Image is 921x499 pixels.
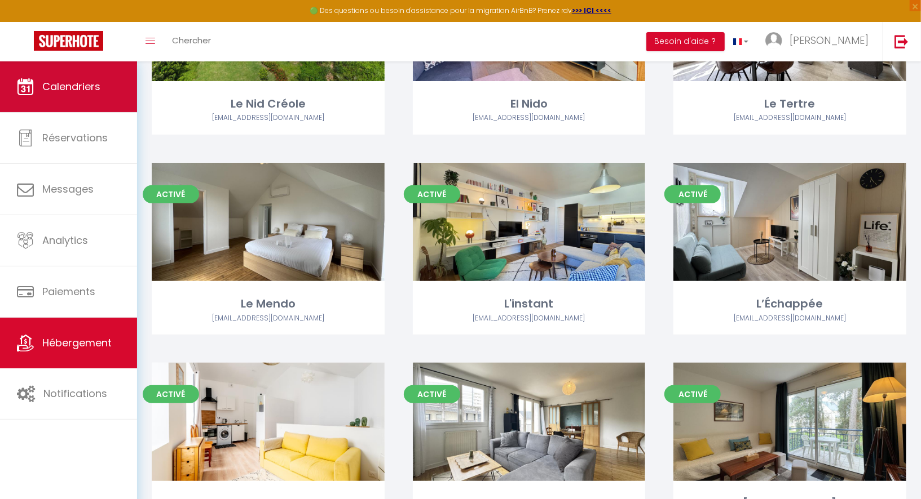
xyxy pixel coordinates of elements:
span: Activé [404,185,460,203]
span: Activé [143,185,199,203]
div: Airbnb [673,113,906,123]
div: Airbnb [413,313,646,324]
button: Besoin d'aide ? [646,32,725,51]
span: Réservations [42,131,108,145]
div: Airbnb [413,113,646,123]
img: Super Booking [34,31,103,51]
span: [PERSON_NAME] [790,33,869,47]
span: Chercher [172,34,211,46]
span: Activé [664,385,721,403]
span: Calendriers [42,79,100,93]
span: Messages [42,182,94,196]
div: El Nido [413,95,646,113]
span: Notifications [43,386,107,400]
a: Chercher [164,22,219,61]
span: Activé [664,185,721,203]
div: Airbnb [673,313,906,324]
div: L'instant [413,295,646,313]
span: Activé [143,385,199,403]
div: Le Tertre [673,95,906,113]
div: Le Nid Créole [152,95,385,113]
img: logout [894,34,909,48]
span: Paiements [42,284,95,298]
div: Le Mendo [152,295,385,313]
div: Airbnb [152,113,385,123]
a: >>> ICI <<<< [572,6,611,15]
div: L’Échappée [673,295,906,313]
span: Hébergement [42,336,112,350]
img: ... [765,32,782,49]
a: ... [PERSON_NAME] [757,22,883,61]
div: Airbnb [152,313,385,324]
span: Analytics [42,233,88,247]
span: Activé [404,385,460,403]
